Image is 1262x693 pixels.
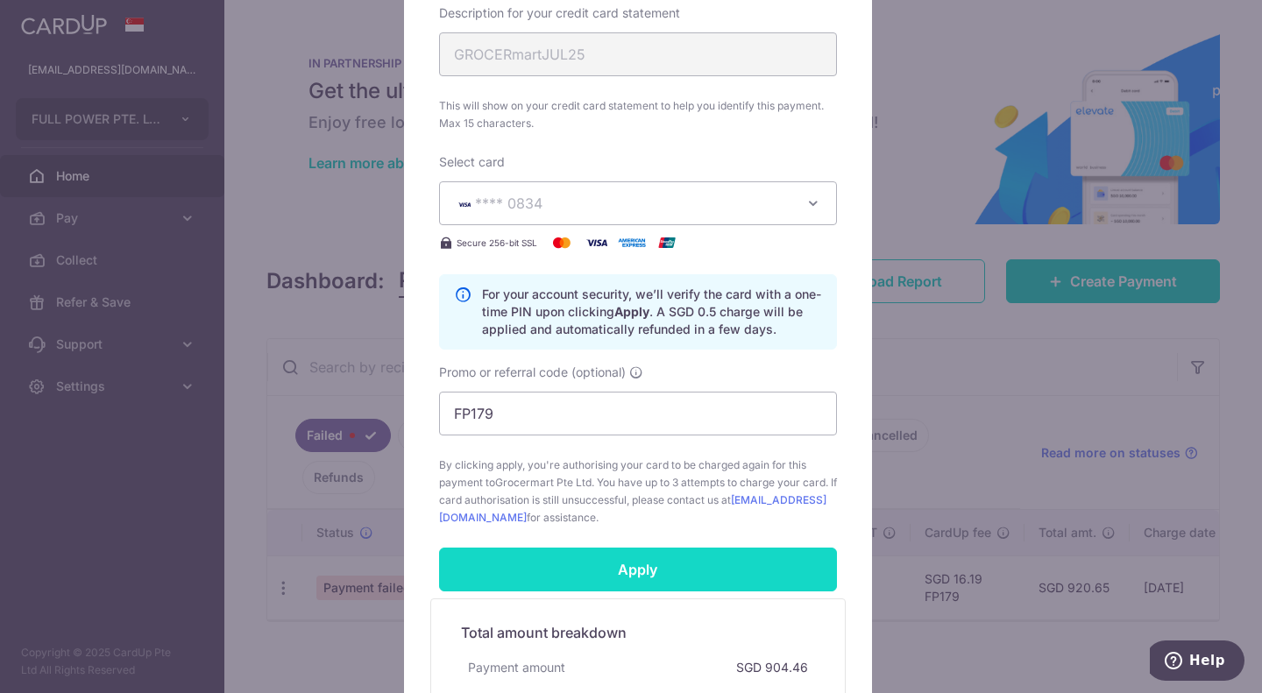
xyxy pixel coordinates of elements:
[579,232,614,253] img: Visa
[461,622,815,643] h5: Total amount breakdown
[439,153,505,171] label: Select card
[729,652,815,683] div: SGD 904.46
[457,236,537,250] span: Secure 256-bit SSL
[461,652,572,683] div: Payment amount
[614,304,649,319] b: Apply
[544,232,579,253] img: Mastercard
[649,232,684,253] img: UnionPay
[439,97,837,132] span: This will show on your credit card statement to help you identify this payment. Max 15 characters.
[439,4,680,22] label: Description for your credit card statement
[482,286,822,338] p: For your account security, we’ll verify the card with a one-time PIN upon clicking . A SGD 0.5 ch...
[439,456,837,527] span: By clicking apply, you're authorising your card to be charged again for this payment to . You hav...
[1150,640,1244,684] iframe: Opens a widget where you can find more information
[439,548,837,591] input: Apply
[495,476,592,489] span: Grocermart Pte Ltd
[454,198,475,210] img: VISA
[614,232,649,253] img: American Express
[439,364,626,381] span: Promo or referral code (optional)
